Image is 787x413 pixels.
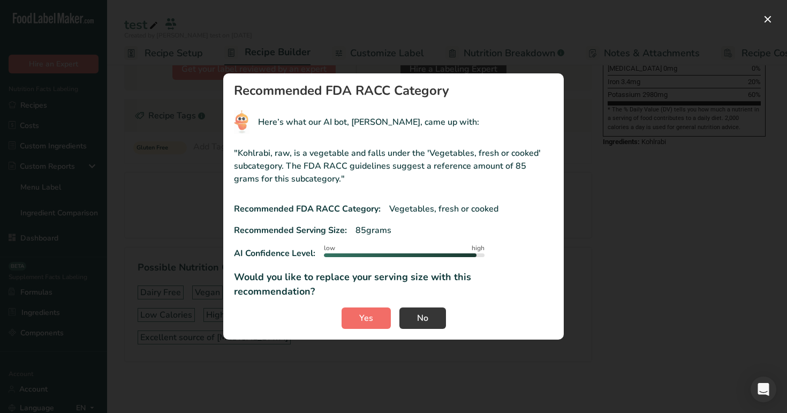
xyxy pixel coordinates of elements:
[751,377,776,402] div: Open Intercom Messenger
[234,224,347,237] p: Recommended Serving Size:
[234,270,553,299] p: Would you like to replace your serving size with this recommendation?
[399,307,446,329] button: No
[355,224,391,237] p: 85grams
[472,243,485,253] span: high
[324,243,335,253] span: low
[234,84,553,97] h1: Recommended FDA RACC Category
[342,307,391,329] button: Yes
[258,116,479,129] p: Here’s what our AI bot, [PERSON_NAME], came up with:
[234,147,553,185] p: "Kohlrabi, raw, is a vegetable and falls under the 'Vegetables, fresh or cooked' subcategory. The...
[417,312,428,325] span: No
[359,312,373,325] span: Yes
[234,247,315,260] p: AI Confidence Level:
[234,110,249,134] img: RIA AI Bot
[234,202,381,215] p: Recommended FDA RACC Category:
[389,202,498,215] p: Vegetables, fresh or cooked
